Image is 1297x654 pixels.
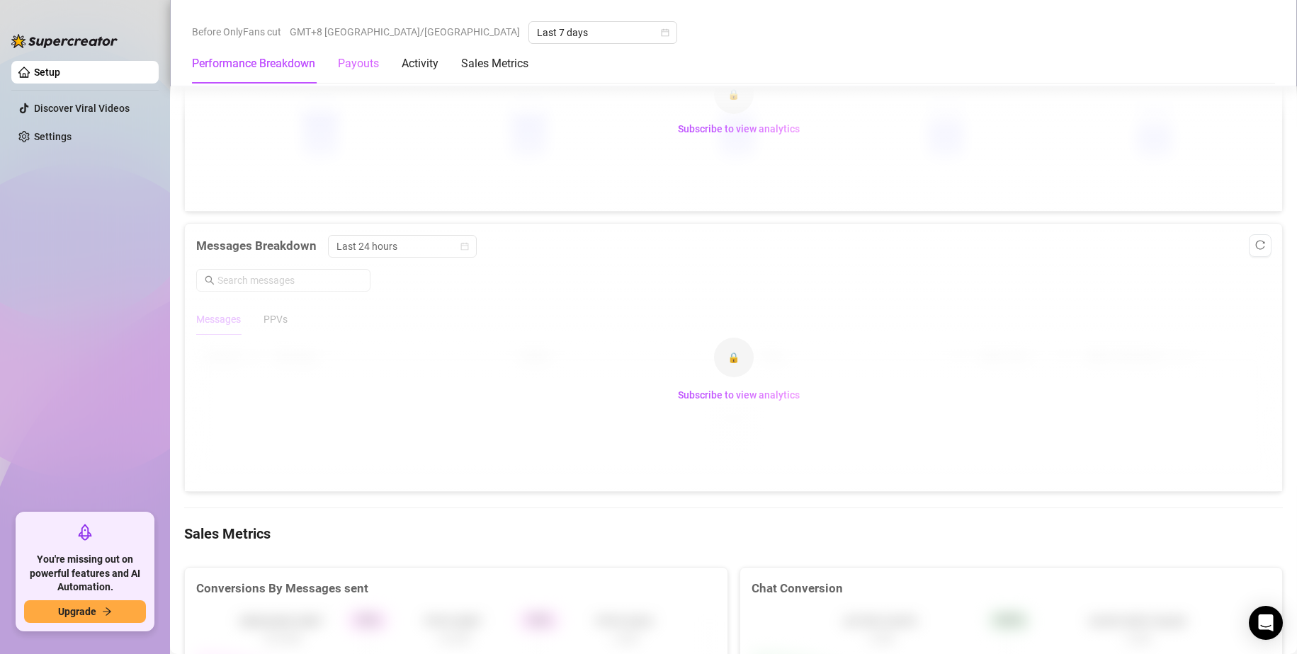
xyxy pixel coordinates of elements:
[102,607,112,616] span: arrow-right
[77,524,94,541] span: rocket
[338,55,379,72] div: Payouts
[402,55,438,72] div: Activity
[184,524,1283,544] h4: Sales Metrics
[714,338,754,377] div: 🔒
[34,103,130,114] a: Discover Viral Videos
[24,553,146,595] span: You're missing out on powerful features and AI Automation.
[678,389,800,401] span: Subscribe to view analytics
[34,131,72,142] a: Settings
[714,74,754,114] div: 🔒
[11,34,118,48] img: logo-BBDzfeDw.svg
[667,384,811,406] button: Subscribe to view analytics
[34,67,60,78] a: Setup
[537,22,669,43] span: Last 7 days
[58,606,96,617] span: Upgrade
[678,123,800,134] span: Subscribe to view analytics
[661,28,669,37] span: calendar
[290,21,520,42] span: GMT+8 [GEOGRAPHIC_DATA]/[GEOGRAPHIC_DATA]
[192,55,315,72] div: Performance Breakdown
[24,600,146,623] button: Upgradearrow-right
[461,55,528,72] div: Sales Metrics
[667,117,811,140] button: Subscribe to view analytics
[1249,606,1283,640] div: Open Intercom Messenger
[192,21,281,42] span: Before OnlyFans cut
